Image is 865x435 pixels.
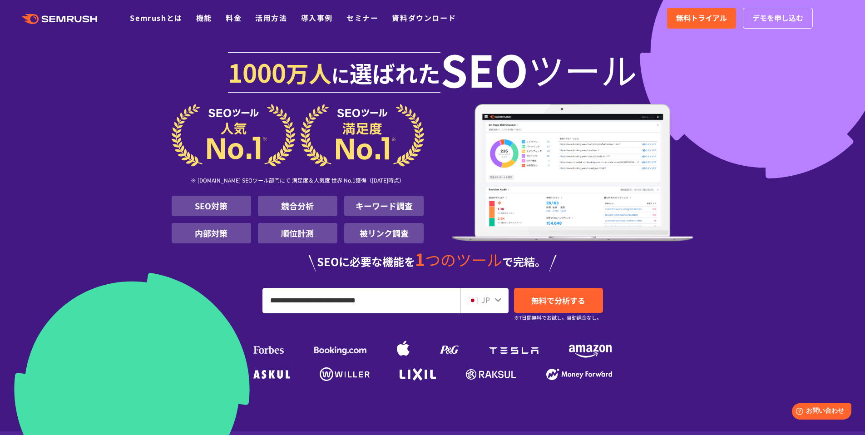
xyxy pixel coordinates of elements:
[425,248,502,271] span: つのツール
[344,196,424,216] li: キーワード調査
[502,253,546,269] span: で完結。
[258,196,337,216] li: 競合分析
[172,223,251,243] li: 内部対策
[344,223,424,243] li: 被リンク調査
[440,51,528,87] span: SEO
[130,12,182,23] a: Semrushとは
[226,12,242,23] a: 料金
[752,12,803,24] span: デモを申し込む
[196,12,212,23] a: 機能
[350,56,440,89] span: 選ばれた
[531,295,585,306] span: 無料で分析する
[743,8,813,29] a: デモを申し込む
[676,12,727,24] span: 無料トライアル
[528,51,637,87] span: ツール
[784,400,855,425] iframe: Help widget launcher
[258,223,337,243] li: 順位計測
[331,62,350,88] span: に
[514,313,602,322] small: ※7日間無料でお試し。自動課金なし。
[514,288,603,313] a: 無料で分析する
[415,247,425,271] span: 1
[481,294,490,305] span: JP
[255,12,287,23] a: 活用方法
[172,251,694,272] div: SEOに必要な機能を
[172,167,424,196] div: ※ [DOMAIN_NAME] SEOツール部門にて 満足度＆人気度 世界 No.1獲得（[DATE]時点）
[263,288,460,313] input: URL、キーワードを入力してください
[172,196,251,216] li: SEO対策
[667,8,736,29] a: 無料トライアル
[346,12,378,23] a: セミナー
[228,54,286,90] span: 1000
[392,12,456,23] a: 資料ダウンロード
[286,56,331,89] span: 万人
[301,12,333,23] a: 導入事例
